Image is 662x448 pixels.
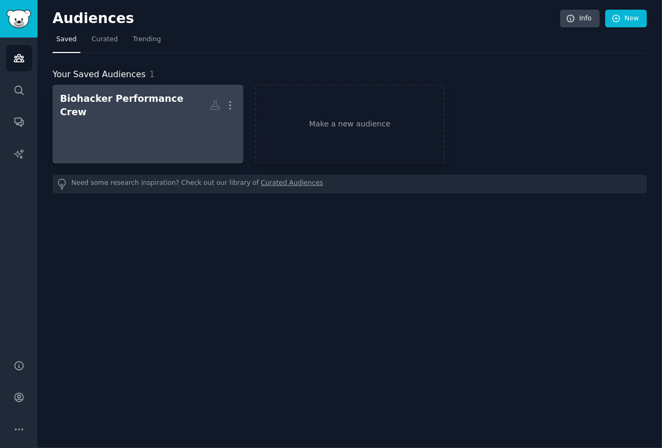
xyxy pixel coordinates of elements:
[56,35,77,44] span: Saved
[560,10,600,28] a: Info
[129,31,165,53] a: Trending
[60,92,210,118] div: Biohacker Performance Crew
[133,35,161,44] span: Trending
[605,10,647,28] a: New
[53,10,560,27] h2: Audiences
[53,85,243,163] a: Biohacker Performance Crew
[150,69,155,79] span: 1
[88,31,122,53] a: Curated
[6,10,31,28] img: GummySearch logo
[53,31,80,53] a: Saved
[53,175,647,193] div: Need some research inspiration? Check out our library of
[255,85,445,163] a: Make a new audience
[53,68,146,81] span: Your Saved Audiences
[261,178,323,190] a: Curated Audiences
[92,35,118,44] span: Curated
